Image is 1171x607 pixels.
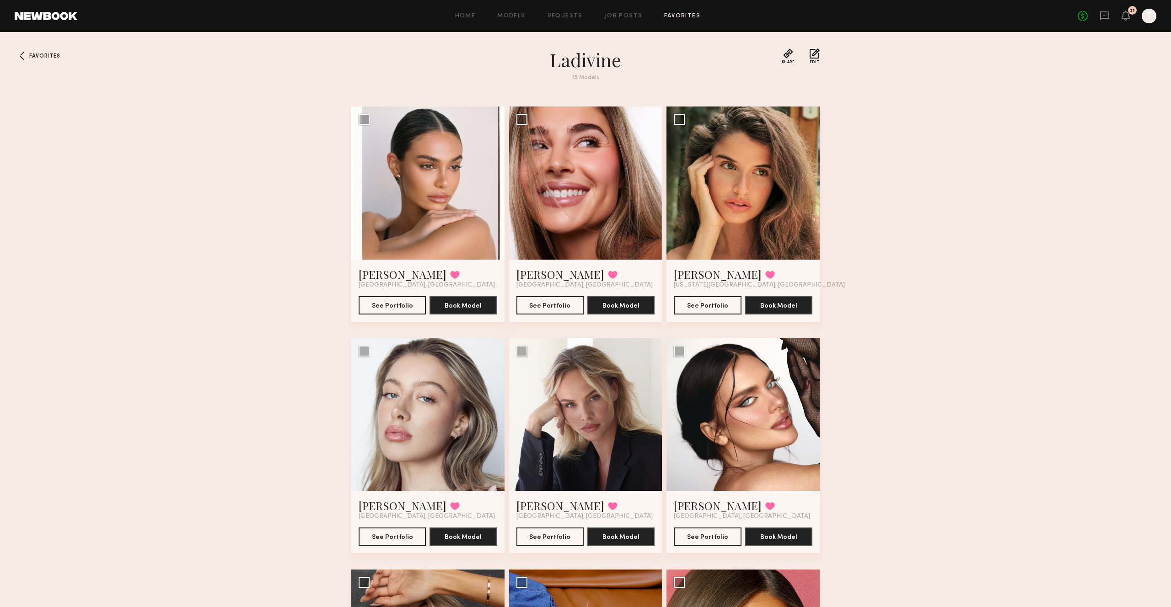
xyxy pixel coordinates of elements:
[587,296,655,314] button: Book Model
[359,527,426,546] button: See Portfolio
[516,513,653,520] span: [GEOGRAPHIC_DATA], [GEOGRAPHIC_DATA]
[674,513,810,520] span: [GEOGRAPHIC_DATA], [GEOGRAPHIC_DATA]
[359,282,495,289] span: [GEOGRAPHIC_DATA], [GEOGRAPHIC_DATA]
[359,296,426,314] button: See Portfolio
[455,13,476,19] a: Home
[745,296,812,314] button: Book Model
[15,48,29,63] a: Favorites
[359,267,446,282] a: [PERSON_NAME]
[674,282,845,289] span: [US_STATE][GEOGRAPHIC_DATA], [GEOGRAPHIC_DATA]
[359,498,446,513] a: [PERSON_NAME]
[1130,8,1135,13] div: 31
[1142,9,1156,23] a: T
[421,48,750,71] h1: Ladivine
[359,513,495,520] span: [GEOGRAPHIC_DATA], [GEOGRAPHIC_DATA]
[674,498,762,513] a: [PERSON_NAME]
[587,301,655,309] a: Book Model
[29,53,60,59] span: Favorites
[587,532,655,540] a: Book Model
[810,60,820,64] span: Edit
[782,60,795,64] span: Share
[674,296,741,314] button: See Portfolio
[516,296,584,314] button: See Portfolio
[430,296,497,314] button: Book Model
[587,527,655,546] button: Book Model
[605,13,643,19] a: Job Posts
[810,48,820,64] button: Edit
[745,527,812,546] button: Book Model
[516,527,584,546] button: See Portfolio
[782,48,795,64] button: Share
[430,527,497,546] button: Book Model
[430,301,497,309] a: Book Model
[745,301,812,309] a: Book Model
[516,267,604,282] a: [PERSON_NAME]
[745,532,812,540] a: Book Model
[516,498,604,513] a: [PERSON_NAME]
[421,75,750,81] div: 15 Models
[674,527,741,546] button: See Portfolio
[430,532,497,540] a: Book Model
[664,13,700,19] a: Favorites
[548,13,583,19] a: Requests
[516,282,653,289] span: [GEOGRAPHIC_DATA], [GEOGRAPHIC_DATA]
[497,13,525,19] a: Models
[674,267,762,282] a: [PERSON_NAME]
